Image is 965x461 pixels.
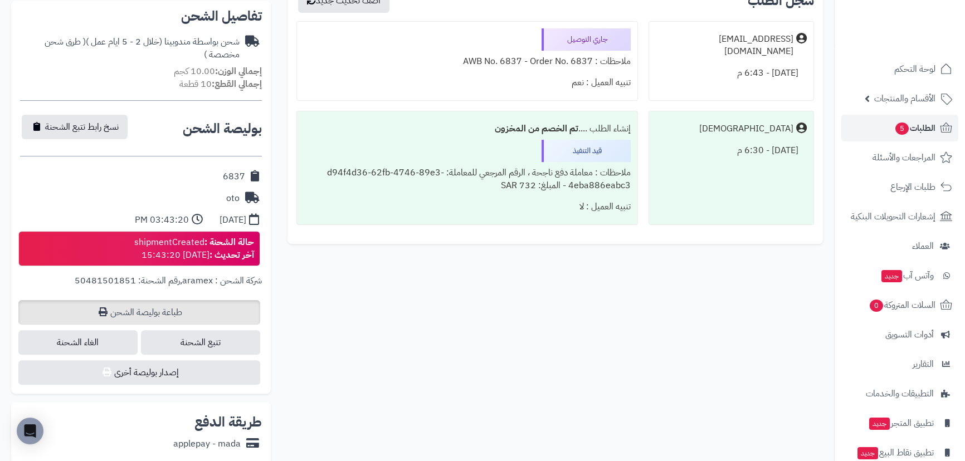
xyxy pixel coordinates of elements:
small: 10 قطعة [179,77,262,91]
a: التقارير [841,351,958,377]
a: لوحة التحكم [841,56,958,82]
span: التطبيقات والخدمات [866,386,934,401]
span: نسخ رابط تتبع الشحنة [45,120,119,134]
span: لوحة التحكم [894,61,935,77]
h2: طريقة الدفع [194,415,262,429]
div: [DATE] [220,214,246,227]
span: تطبيق نقاط البيع [856,445,934,460]
span: 5 [895,122,909,135]
span: رقم الشحنة: 50481501851 [75,274,180,287]
span: السلات المتروكة [869,297,935,313]
span: جديد [857,447,878,459]
a: طباعة بوليصة الشحن [18,300,260,325]
span: شركة الشحن : aramex [182,274,262,287]
span: الطلبات [894,120,935,136]
div: applepay - mada [173,438,241,450]
button: إصدار بوليصة أخرى [18,360,260,385]
div: , [20,274,262,300]
div: ملاحظات : معاملة دفع ناجحة ، الرقم المرجعي للمعاملة: d94f4d36-62fb-4746-89e3-4eba886eabc3 - المبل... [304,162,631,197]
div: ملاحظات : AWB No. 6837 - Order No. 6837 [304,51,631,72]
a: وآتس آبجديد [841,262,958,289]
span: العملاء [912,238,934,254]
a: أدوات التسويق [841,321,958,348]
span: الأقسام والمنتجات [874,91,935,106]
strong: حالة الشحنة : [204,236,254,249]
a: إشعارات التحويلات البنكية [841,203,958,230]
div: Open Intercom Messenger [17,418,43,444]
div: [DATE] - 6:30 م [656,140,807,161]
div: إنشاء الطلب .... [304,118,631,140]
span: أدوات التسويق [885,327,934,342]
div: تنبيه العميل : لا [304,196,631,218]
span: ( طرق شحن مخصصة ) [45,35,240,61]
span: التقارير [913,356,934,372]
div: تنبيه العميل : نعم [304,72,631,94]
div: 03:43:20 PM [135,214,189,227]
div: [DEMOGRAPHIC_DATA] [699,122,793,135]
a: العملاء [841,233,958,259]
a: طلبات الإرجاع [841,174,958,200]
h2: بوليصة الشحن [183,122,262,135]
small: 10.00 كجم [174,65,262,78]
a: تطبيق المتجرجديد [841,410,958,437]
div: شحن بواسطة مندوبينا (خلال 2 - 5 ايام عمل ) [20,36,240,61]
a: المراجعات والأسئلة [841,144,958,171]
span: جديد [869,418,890,430]
span: تطبيق المتجر [868,415,934,431]
span: المراجعات والأسئلة [873,150,935,165]
div: oto [226,192,240,205]
span: وآتس آب [880,268,934,283]
button: نسخ رابط تتبع الشحنة [22,115,128,139]
div: shipmentCreated [DATE] 15:43:20 [134,236,254,262]
b: تم الخصم من المخزون [495,122,578,135]
a: تتبع الشحنة [141,330,260,355]
span: طلبات الإرجاع [890,179,935,195]
strong: آخر تحديث : [209,248,254,262]
span: 0 [870,300,883,312]
h2: تفاصيل الشحن [20,9,262,23]
strong: إجمالي الوزن: [215,65,262,78]
span: جديد [881,270,902,282]
div: 6837 [223,170,245,183]
span: الغاء الشحنة [18,330,138,355]
a: السلات المتروكة0 [841,292,958,318]
span: إشعارات التحويلات البنكية [851,209,935,224]
div: [DATE] - 6:43 م [656,62,807,84]
strong: إجمالي القطع: [212,77,262,91]
a: الطلبات5 [841,115,958,141]
div: جاري التوصيل [542,28,631,51]
div: قيد التنفيذ [542,140,631,162]
div: [EMAIL_ADDRESS][DOMAIN_NAME] [656,33,793,58]
a: التطبيقات والخدمات [841,380,958,407]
